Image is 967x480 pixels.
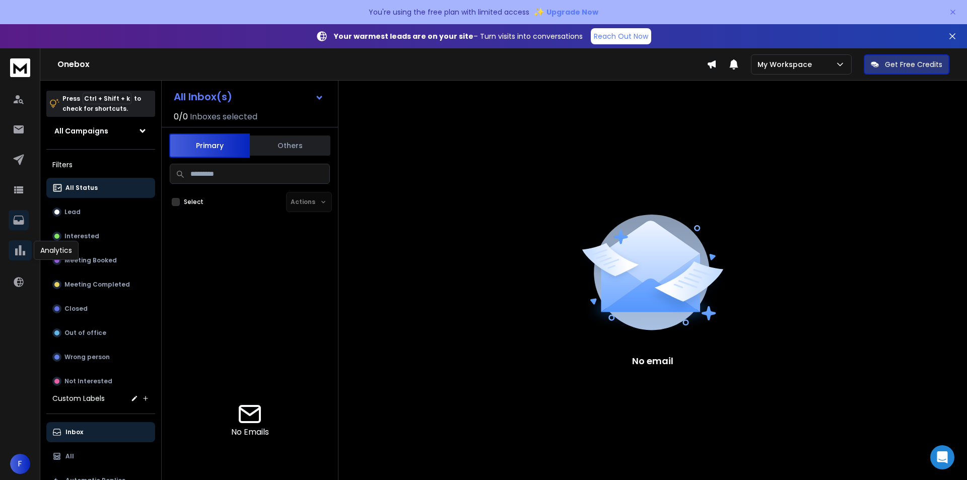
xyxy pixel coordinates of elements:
[591,28,651,44] a: Reach Out Now
[64,377,112,385] p: Not Interested
[885,59,942,70] p: Get Free Credits
[632,354,673,368] p: No email
[190,111,257,123] h3: Inboxes selected
[46,446,155,466] button: All
[54,126,108,136] h1: All Campaigns
[46,178,155,198] button: All Status
[46,299,155,319] button: Closed
[46,347,155,367] button: Wrong person
[64,305,88,313] p: Closed
[65,452,74,460] p: All
[52,393,105,403] h3: Custom Labels
[546,7,598,17] span: Upgrade Now
[65,184,98,192] p: All Status
[64,329,106,337] p: Out of office
[864,54,949,75] button: Get Free Credits
[83,93,131,104] span: Ctrl + Shift + k
[65,428,83,436] p: Inbox
[46,202,155,222] button: Lead
[62,94,141,114] p: Press to check for shortcuts.
[46,250,155,270] button: Meeting Booked
[166,87,332,107] button: All Inbox(s)
[46,226,155,246] button: Interested
[184,198,203,206] label: Select
[57,58,707,71] h1: Onebox
[64,353,110,361] p: Wrong person
[334,31,473,41] strong: Your warmest leads are on your site
[334,31,583,41] p: – Turn visits into conversations
[369,7,529,17] p: You're using the free plan with limited access
[64,208,81,216] p: Lead
[46,121,155,141] button: All Campaigns
[250,134,330,157] button: Others
[64,256,117,264] p: Meeting Booked
[46,275,155,295] button: Meeting Completed
[64,232,99,240] p: Interested
[10,454,30,474] button: F
[174,111,188,123] span: 0 / 0
[46,158,155,172] h3: Filters
[174,92,232,102] h1: All Inbox(s)
[46,371,155,391] button: Not Interested
[757,59,816,70] p: My Workspace
[169,133,250,158] button: Primary
[64,281,130,289] p: Meeting Completed
[594,31,648,41] p: Reach Out Now
[533,2,598,22] button: ✨Upgrade Now
[231,426,269,438] p: No Emails
[930,445,954,469] div: Open Intercom Messenger
[34,241,79,260] div: Analytics
[46,323,155,343] button: Out of office
[10,58,30,77] img: logo
[533,5,544,19] span: ✨
[46,422,155,442] button: Inbox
